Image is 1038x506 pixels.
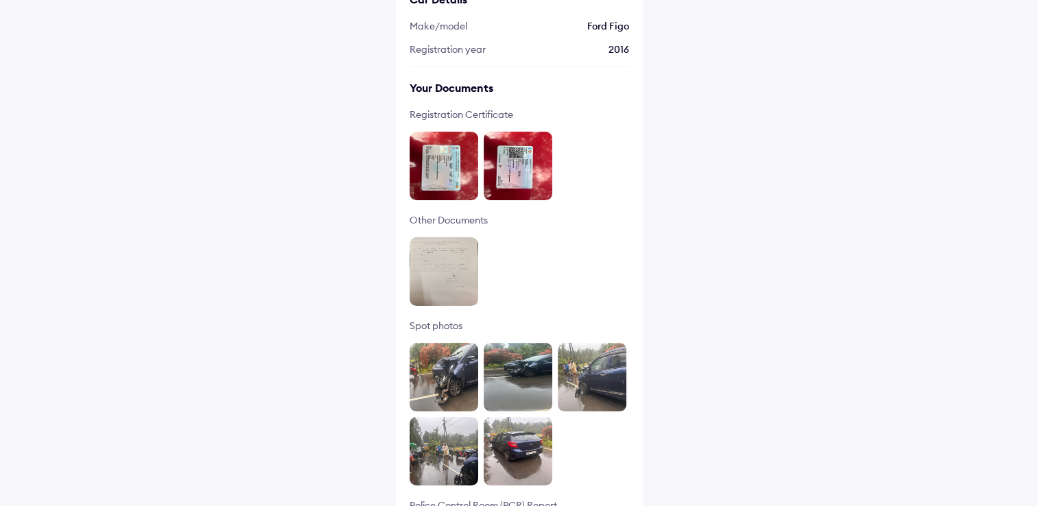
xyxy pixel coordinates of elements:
span: Registration Certificate [410,108,622,121]
img: SPOT_PHOTOS [410,343,478,411]
span: Spot photos [410,320,622,332]
img: RC [484,132,552,200]
span: Ford Figo [587,20,629,32]
span: Make/model [410,20,467,32]
img: RC [410,132,478,200]
img: OTHER [410,237,478,306]
img: SPOT_PHOTOS [410,417,478,485]
img: SPOT_PHOTOS [558,343,626,411]
div: Your Documents [410,81,629,95]
span: 2016 [609,43,629,56]
img: SPOT_PHOTOS [484,343,552,411]
span: Other Documents [410,214,622,226]
img: SPOT_PHOTOS [484,417,552,485]
span: Registration year [410,43,486,56]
